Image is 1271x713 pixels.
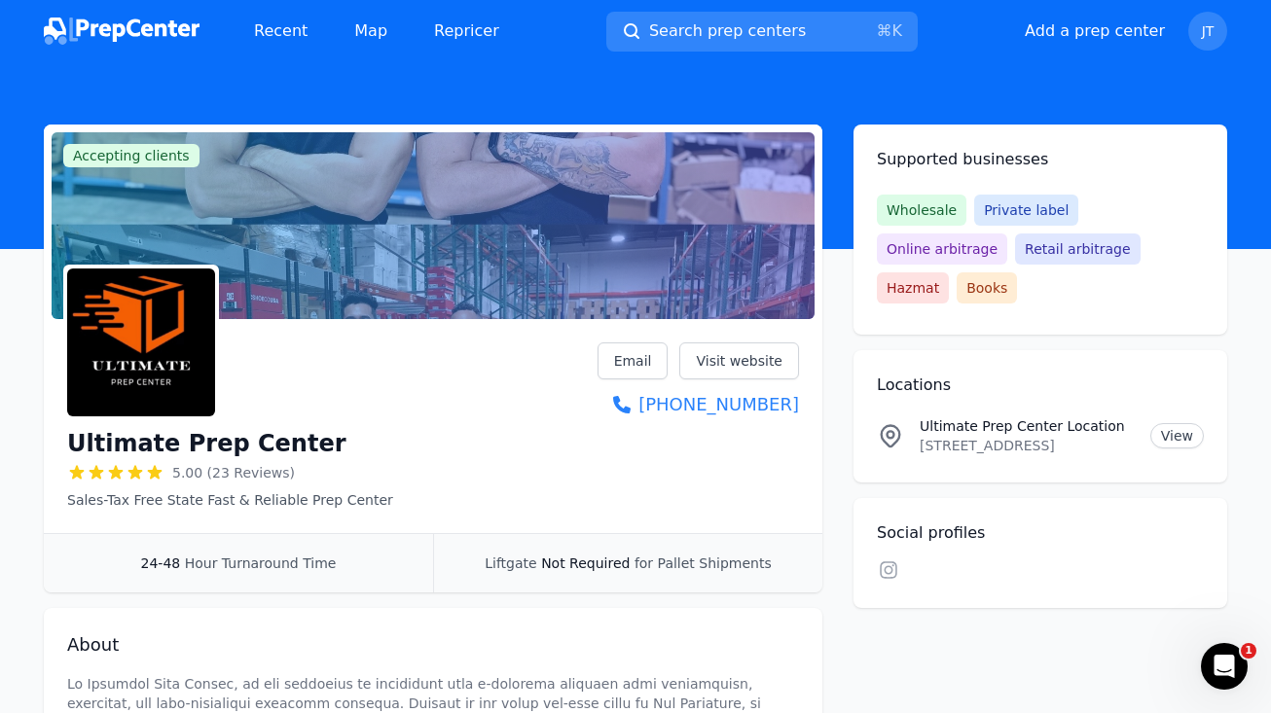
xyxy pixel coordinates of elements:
span: Retail arbitrage [1015,233,1140,265]
span: Search prep centers [649,19,806,43]
span: for Pallet Shipments [635,555,772,571]
span: Private label [974,195,1078,226]
span: Wholesale [877,195,966,226]
button: Add a prep center [1025,19,1165,43]
span: Not Required [541,555,630,571]
span: Hour Turnaround Time [185,555,337,571]
button: Search prep centers⌘K [606,12,918,52]
h2: Social profiles [877,521,1204,545]
a: Repricer [418,12,515,51]
p: [STREET_ADDRESS] [920,436,1135,455]
iframe: Intercom live chat [1201,643,1248,690]
span: Liftgate [485,555,536,571]
span: 1 [1241,643,1256,659]
kbd: ⌘ [876,21,891,40]
span: Online arbitrage [877,233,1007,265]
a: Map [339,12,403,51]
h2: About [67,631,799,659]
span: Books [957,272,1017,303]
a: View [1150,423,1204,448]
a: Email [598,342,669,379]
img: Ultimate Prep Center [67,268,215,416]
h2: Supported businesses [877,148,1204,171]
p: Ultimate Prep Center Location [920,416,1135,436]
h1: Ultimate Prep Center [67,428,346,459]
span: Accepting clients [63,144,200,167]
span: Hazmat [877,272,949,303]
button: JT [1188,12,1227,51]
img: PrepCenter [44,18,200,45]
a: Recent [238,12,323,51]
a: Visit website [679,342,799,379]
p: Sales-Tax Free State Fast & Reliable Prep Center [67,490,393,510]
span: 24-48 [141,555,181,571]
span: 5.00 (23 Reviews) [172,463,295,482]
span: JT [1202,24,1215,38]
h2: Locations [877,374,1204,397]
a: [PHONE_NUMBER] [598,391,799,418]
kbd: K [891,21,902,40]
